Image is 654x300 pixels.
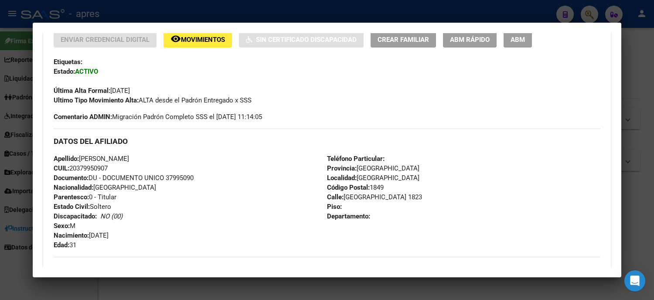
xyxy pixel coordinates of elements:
strong: Provincia: [327,164,357,172]
strong: Piso: [327,203,342,211]
strong: Etiquetas: [54,58,82,66]
span: ABM [511,36,525,44]
span: 20379950907 [54,164,108,172]
strong: Discapacitado: [54,212,97,220]
span: [PERSON_NAME] [54,155,129,163]
strong: Nacionalidad: [54,184,93,191]
strong: Edad: [54,241,69,249]
button: Enviar Credencial Digital [54,31,157,48]
strong: CUIL: [54,164,69,172]
span: Soltero [54,203,111,211]
strong: Estado: [54,68,75,75]
button: Sin Certificado Discapacidad [239,31,364,48]
span: ABM Rápido [450,36,490,44]
strong: Nacimiento: [54,232,89,239]
button: Crear Familiar [371,31,436,48]
strong: Código Postal: [327,184,370,191]
strong: Última Alta Formal: [54,87,110,95]
strong: Comentario ADMIN: [54,113,112,121]
strong: ACTIVO [75,68,98,75]
mat-icon: remove_red_eye [170,34,181,44]
span: [GEOGRAPHIC_DATA] [327,164,419,172]
span: 1849 [327,184,384,191]
span: 31 [54,241,76,249]
i: NO (00) [100,212,123,220]
h3: DATOS DEL AFILIADO [54,136,600,146]
span: Migración Padrón Completo SSS el [DATE] 11:14:05 [54,112,262,122]
strong: Teléfono Particular: [327,155,385,163]
strong: Localidad: [327,174,357,182]
strong: Estado Civil: [54,203,90,211]
span: 0 - Titular [54,193,116,201]
strong: Calle: [327,193,344,201]
strong: Sexo: [54,222,70,230]
strong: Documento: [54,174,89,182]
button: ABM Rápido [443,31,497,48]
span: Crear Familiar [378,36,429,44]
span: Sin Certificado Discapacidad [256,36,357,44]
span: Movimientos [181,36,225,44]
span: DU - DOCUMENTO UNICO 37995090 [54,174,194,182]
span: M [54,222,75,230]
span: [GEOGRAPHIC_DATA] [327,174,419,182]
strong: Ultimo Tipo Movimiento Alta: [54,96,139,104]
strong: Parentesco: [54,193,89,201]
strong: Apellido: [54,155,79,163]
span: [DATE] [54,232,109,239]
div: Open Intercom Messenger [624,270,645,291]
span: Enviar Credencial Digital [61,36,150,44]
span: [DATE] [54,87,130,95]
h3: DATOS GRUPO FAMILIAR [54,265,600,274]
span: [GEOGRAPHIC_DATA] [54,184,156,191]
strong: Departamento: [327,212,370,220]
span: [GEOGRAPHIC_DATA] 1823 [327,193,422,201]
button: ABM [504,31,532,48]
span: ALTA desde el Padrón Entregado x SSS [54,96,252,104]
button: Movimientos [163,31,232,48]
